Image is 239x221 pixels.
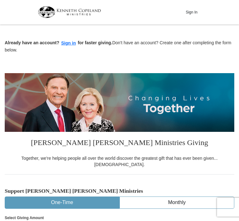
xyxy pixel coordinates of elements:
strong: Select Giving Amount [5,216,44,220]
img: kcm-header-logo.svg [38,6,101,18]
div: Together, we're helping people all over the world discover the greatest gift that has ever been g... [5,155,234,168]
button: One-Time [5,197,119,208]
button: Sign In [182,7,201,17]
h3: [PERSON_NAME] [PERSON_NAME] Ministries Giving [5,132,234,155]
button: Monthly [120,197,234,208]
p: Don't have an account? Create one after completing the form below. [5,40,234,53]
h5: Support [PERSON_NAME] [PERSON_NAME] Ministries [5,188,234,194]
strong: Already have an account? for faster giving. [5,40,112,45]
button: Sign in [59,40,78,47]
